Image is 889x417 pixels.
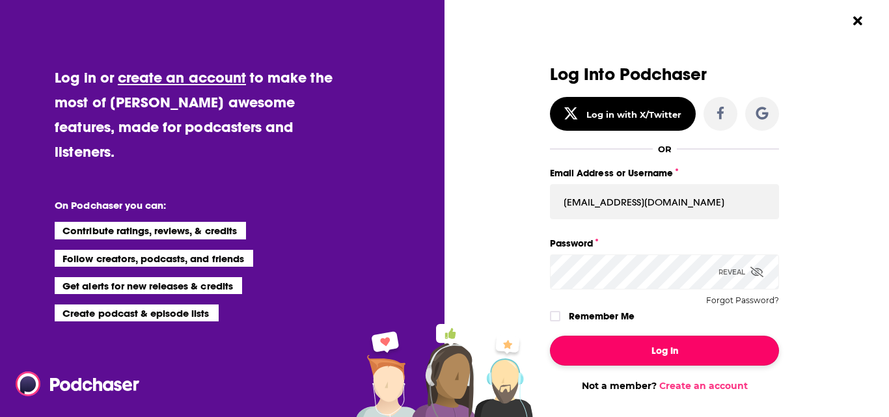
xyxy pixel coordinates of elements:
h3: Log Into Podchaser [550,65,779,84]
a: create an account [118,68,246,87]
img: Podchaser - Follow, Share and Rate Podcasts [16,371,141,396]
div: Log in with X/Twitter [586,109,682,120]
label: Password [550,235,779,252]
div: Reveal [718,254,763,289]
li: Follow creators, podcasts, and friends [55,250,253,267]
div: OR [658,144,672,154]
li: On Podchaser you can: [55,199,315,211]
a: Create an account [659,380,748,392]
a: Podchaser - Follow, Share and Rate Podcasts [16,371,130,396]
label: Email Address or Username [550,165,779,182]
button: Log in with X/Twitter [550,97,696,131]
button: Close Button [845,8,870,33]
button: Forgot Password? [706,296,779,305]
label: Remember Me [569,308,635,325]
input: Email Address or Username [550,184,779,219]
li: Get alerts for new releases & credits [55,277,241,294]
li: Contribute ratings, reviews, & credits [55,222,246,239]
button: Log In [550,336,779,366]
li: Create podcast & episode lists [55,304,218,321]
div: Not a member? [550,380,779,392]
